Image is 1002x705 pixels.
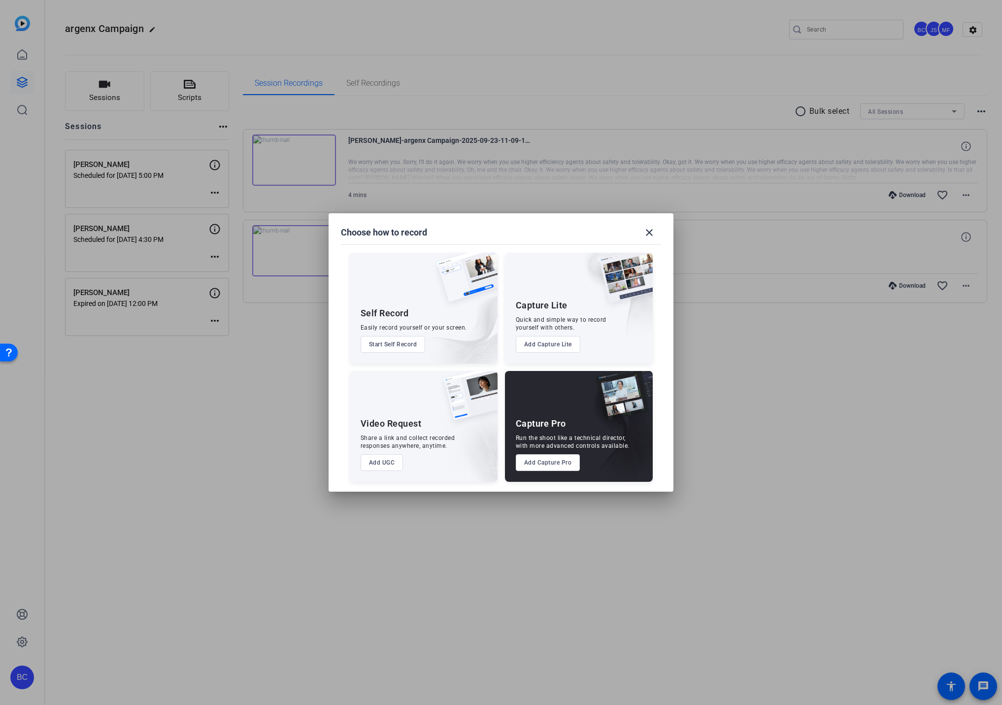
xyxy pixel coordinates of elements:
div: Easily record yourself or your screen. [361,324,467,332]
button: Add Capture Pro [516,454,580,471]
img: embarkstudio-capture-pro.png [580,383,653,482]
button: Start Self Record [361,336,426,353]
img: capture-lite.png [592,253,653,313]
img: capture-pro.png [588,371,653,431]
div: Quick and simple way to record yourself with others. [516,316,606,332]
img: self-record.png [430,253,498,312]
img: embarkstudio-capture-lite.png [565,253,653,351]
div: Run the shoot like a technical director, with more advanced controls available. [516,434,630,450]
button: Add Capture Lite [516,336,580,353]
div: Capture Pro [516,418,566,430]
img: ugc-content.png [436,371,498,431]
div: Share a link and collect recorded responses anywhere, anytime. [361,434,455,450]
div: Video Request [361,418,422,430]
img: embarkstudio-self-record.png [412,274,498,364]
button: Add UGC [361,454,403,471]
h1: Choose how to record [341,227,427,238]
div: Self Record [361,307,409,319]
div: Capture Lite [516,300,568,311]
img: embarkstudio-ugc-content.png [440,402,498,482]
mat-icon: close [643,227,655,238]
